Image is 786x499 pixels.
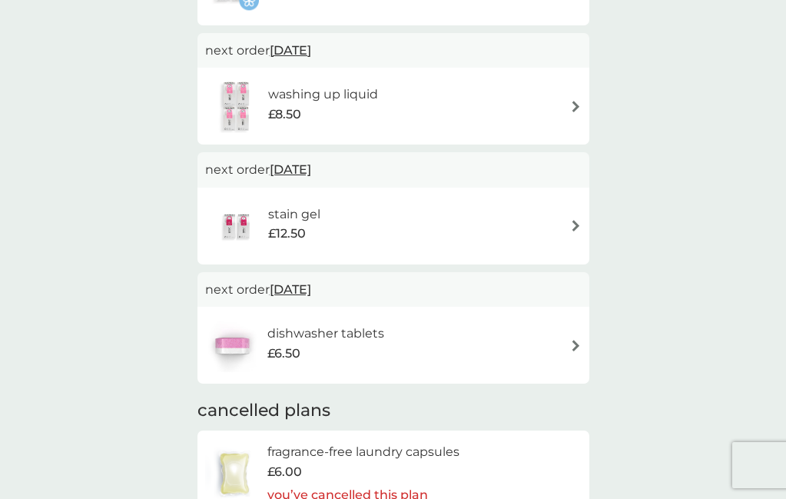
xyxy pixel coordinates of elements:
img: dishwasher tablets [205,318,259,372]
span: £6.00 [267,462,302,482]
p: next order [205,280,582,300]
img: washing up liquid [205,79,268,133]
h6: dishwasher tablets [267,324,384,344]
span: [DATE] [270,35,311,65]
p: next order [205,160,582,180]
h6: fragrance-free laundry capsules [267,442,459,462]
span: £12.50 [268,224,306,244]
img: arrow right [570,340,582,351]
img: arrow right [570,220,582,231]
span: [DATE] [270,274,311,304]
h6: stain gel [268,205,320,225]
span: £6.50 [267,344,300,364]
span: £8.50 [268,105,301,125]
span: [DATE] [270,155,311,185]
h2: cancelled plans [197,399,589,423]
p: next order [205,41,582,61]
h6: washing up liquid [268,85,378,105]
img: stain gel [205,199,268,253]
img: arrow right [570,101,582,112]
